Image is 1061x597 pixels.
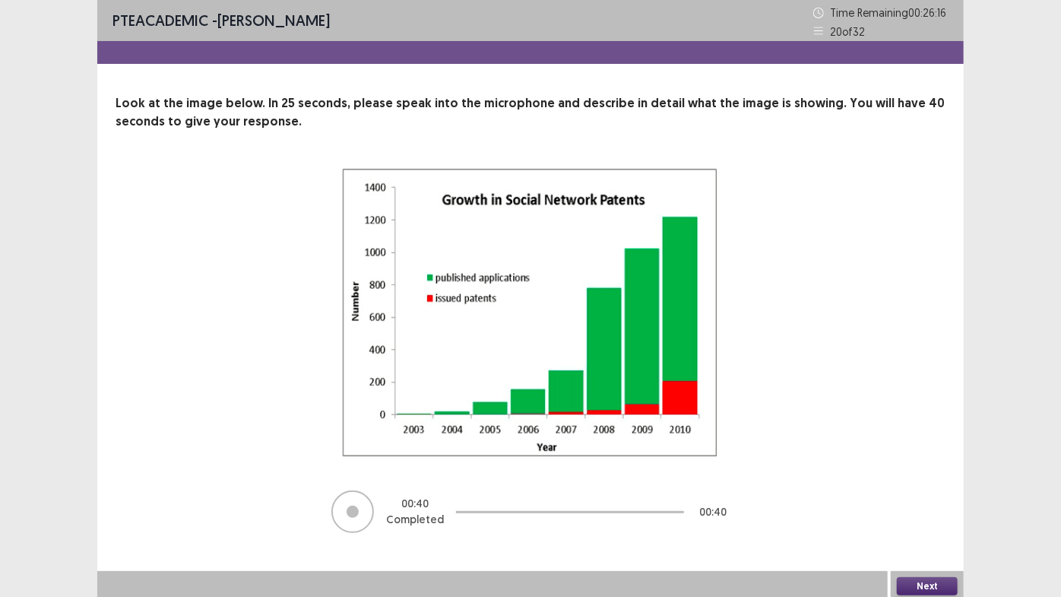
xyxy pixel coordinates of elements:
span: PTE academic [112,11,208,30]
p: 00 : 40 [699,504,727,520]
img: image-description [340,167,721,459]
p: Look at the image below. In 25 seconds, please speak into the microphone and describe in detail w... [116,94,945,131]
p: 00 : 40 [401,496,429,512]
p: - [PERSON_NAME] [112,9,330,32]
p: Completed [386,512,444,528]
p: 20 of 32 [830,24,865,40]
p: Time Remaining 00 : 26 : 16 [830,5,949,21]
button: Next [897,577,958,595]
